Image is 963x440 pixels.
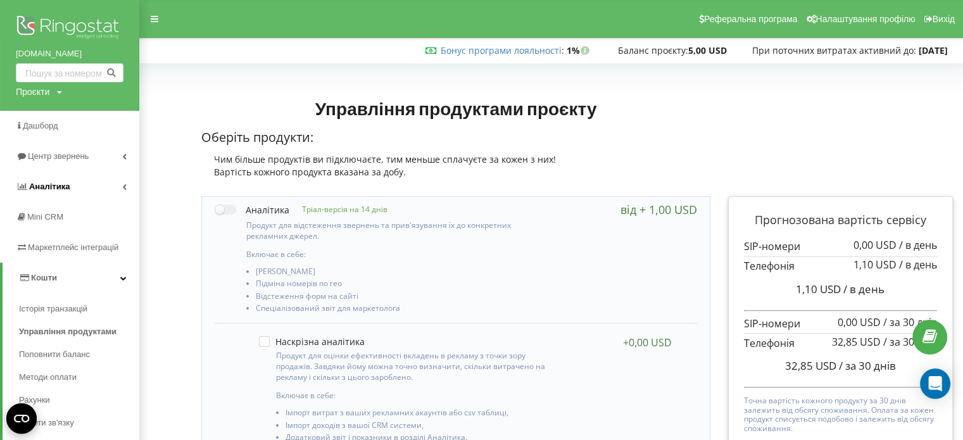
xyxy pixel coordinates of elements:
a: Бонус програми лояльності [441,44,562,56]
span: Кошти [31,273,57,282]
span: / за 30 днів [839,358,896,373]
span: 1,10 USD [853,258,897,272]
span: Баланс проєкту: [618,44,688,56]
p: Телефонія [744,336,937,351]
span: Центр звернень [28,151,89,161]
div: від + 1,00 USD [620,203,697,216]
li: Спеціалізований звіт для маркетолога [256,304,552,316]
span: 32,85 USD [832,335,881,349]
span: / в день [843,282,884,296]
span: 1,10 USD [796,282,841,296]
p: Тріал-версія на 14 днів [289,204,387,215]
li: Імпорт витрат з ваших рекламних акаунтів або csv таблиці, [286,408,548,420]
strong: [DATE] [919,44,948,56]
p: SIP-номери [744,317,937,331]
input: Пошук за номером [16,63,123,82]
div: +0,00 USD [623,336,672,349]
strong: 1% [567,44,593,56]
a: Пакети зв'язку [19,412,139,434]
span: Реферальна програма [704,14,798,24]
span: Пакети зв'язку [19,417,74,429]
span: Дашборд [23,121,58,130]
span: Налаштування профілю [815,14,915,24]
span: Історія транзакцій [19,303,87,315]
a: Управління продуктами [19,320,139,343]
li: Імпорт доходів з вашої CRM системи, [286,421,548,433]
div: Вартість кожного продукта вказана за добу. [201,166,710,179]
li: Підміна номерів по гео [256,279,552,291]
a: Рахунки [19,389,139,412]
span: Поповнити баланс [19,348,90,361]
button: Open CMP widget [6,403,37,434]
span: Управління продуктами [19,325,116,338]
span: При поточних витратах активний до: [752,44,916,56]
label: Аналітика [215,203,289,217]
h1: Управління продуктами проєкту [201,97,710,120]
span: Аналiтика [29,182,70,191]
p: Включає в себе: [276,390,548,401]
p: Продукт для відстеження звернень та прив'язування їх до конкретних рекламних джерел. [246,220,552,241]
p: SIP-номери [744,239,937,254]
span: 0,00 USD [838,315,881,329]
p: Прогнозована вартість сервісу [744,212,937,229]
a: Поповнити баланс [19,343,139,366]
p: Телефонія [744,259,937,273]
span: / в день [899,258,937,272]
a: Історія транзакцій [19,298,139,320]
p: Точна вартість кожного продукту за 30 днів залежить від обсягу споживання. Оплата за кожен продук... [744,393,937,433]
p: Включає в себе: [246,249,552,260]
div: Open Intercom Messenger [920,368,950,399]
span: : [441,44,564,56]
div: Чим більше продуктів ви підключаєте, тим меньше сплачуєте за кожен з них! [201,153,710,166]
a: Кошти [3,263,139,293]
span: Рахунки [19,394,50,406]
a: [DOMAIN_NAME] [16,47,123,60]
p: Продукт для оцінки ефективності вкладень в рекламу з точки зору продажів. Завдяки йому можна точн... [276,350,548,382]
span: / за 30 днів [883,335,937,349]
span: Методи оплати [19,371,77,384]
span: Вихід [933,14,955,24]
a: Методи оплати [19,366,139,389]
p: Оберіть продукти: [201,129,710,147]
img: Ringostat logo [16,13,123,44]
li: Відстеження форм на сайті [256,292,552,304]
label: Наскрізна аналітика [259,336,365,347]
span: 32,85 USD [785,358,836,373]
li: [PERSON_NAME] [256,267,552,279]
span: Mini CRM [27,212,63,222]
strong: 5,00 USD [688,44,727,56]
span: / в день [899,238,937,252]
span: / за 30 днів [883,315,937,329]
span: Маркетплейс інтеграцій [28,242,118,252]
span: 0,00 USD [853,238,897,252]
div: Проєкти [16,85,49,98]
